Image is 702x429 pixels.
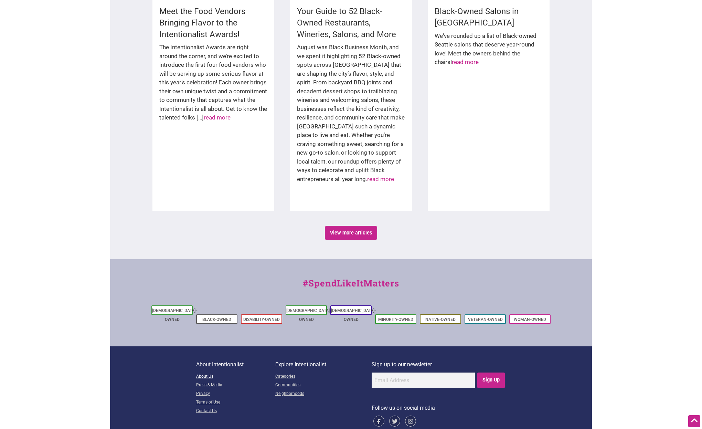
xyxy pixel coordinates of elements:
a: Communities [275,381,372,390]
a: Black-Owned [202,317,231,322]
a: Veteran-Owned [468,317,503,322]
h4: Meet the Food Vendors Bringing Flavor to the Intentionalist Awards! [159,6,267,41]
h4: Black-Owned Salons in [GEOGRAPHIC_DATA] [435,6,543,29]
a: Neighborhoods [275,390,372,398]
a: read more [452,59,479,65]
input: Sign Up [477,373,505,388]
a: [DEMOGRAPHIC_DATA]-Owned [331,308,376,322]
a: read more [204,114,231,121]
a: Minority-Owned [378,317,413,322]
a: Privacy [196,390,275,398]
a: [DEMOGRAPHIC_DATA]-Owned [152,308,197,322]
p: Sign up to our newsletter [372,360,506,369]
p: About Intentionalist [196,360,275,369]
a: Disability-Owned [243,317,280,322]
a: Native-Owned [425,317,456,322]
div: We've rounded up a list of Black-owned Seattle salons that deserve year-round love! Meet the owne... [435,32,543,74]
div: The Intentionalist Awards are right around the corner, and we’re excited to introduce the first f... [159,43,267,129]
a: About Us [196,373,275,381]
a: [DEMOGRAPHIC_DATA]-Owned [286,308,331,322]
a: View more articles [325,226,377,240]
a: read more [367,176,394,182]
p: Follow us on social media [372,404,506,412]
p: Explore Intentionalist [275,360,372,369]
a: Contact Us [196,407,275,416]
div: #SpendLikeItMatters [110,276,592,297]
a: Woman-Owned [514,317,546,322]
a: Terms of Use [196,398,275,407]
div: Scroll Back to Top [688,415,700,427]
h4: Your Guide to 52 Black-Owned Restaurants, Wineries, Salons, and More [297,6,405,41]
a: Press & Media [196,381,275,390]
input: Email Address [372,373,475,388]
a: Categories [275,373,372,381]
div: August was Black Business Month, and we spent it highlighting 52 Black-owned spots across [GEOGRA... [297,43,405,190]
